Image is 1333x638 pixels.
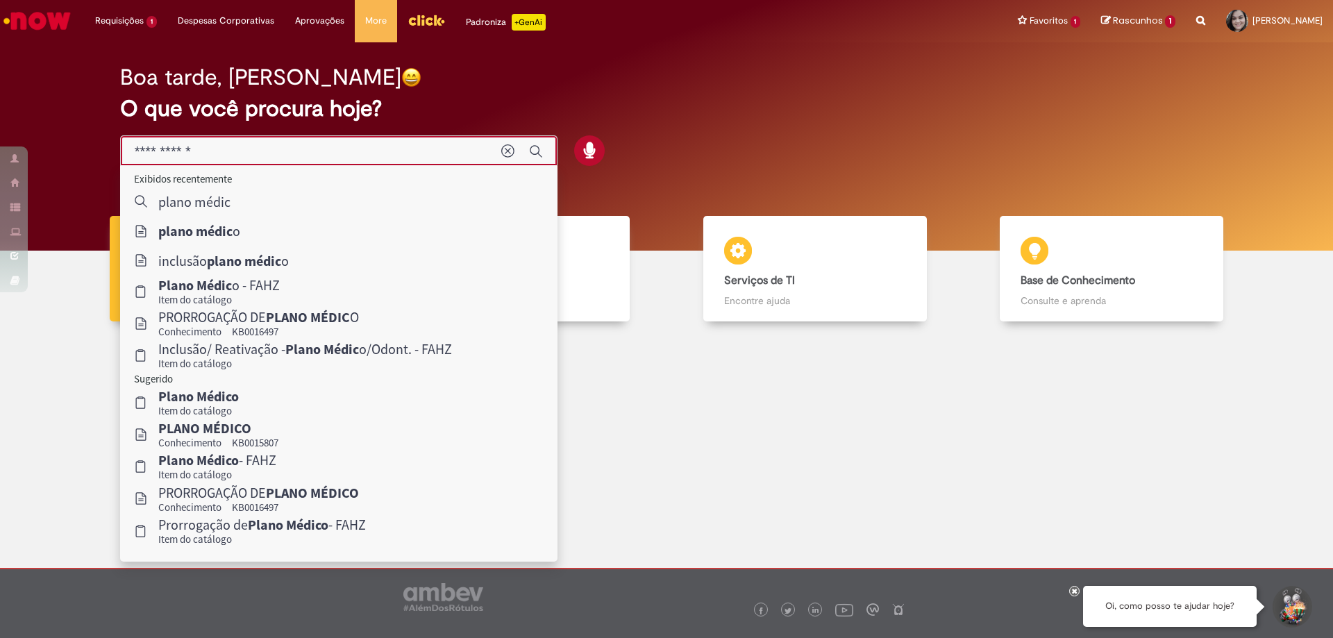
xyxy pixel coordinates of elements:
span: Requisições [95,14,144,28]
a: Tirar dúvidas Tirar dúvidas com Lupi Assist e Gen Ai [73,216,370,322]
img: logo_footer_twitter.png [785,607,791,614]
a: Base de Conhecimento Consulte e aprenda [964,216,1261,322]
a: Serviços de TI Encontre ajuda [666,216,964,322]
img: click_logo_yellow_360x200.png [408,10,445,31]
span: More [365,14,387,28]
span: Aprovações [295,14,344,28]
span: Rascunhos [1113,14,1163,27]
img: ServiceNow [1,7,73,35]
div: Oi, como posso te ajudar hoje? [1083,586,1257,627]
p: Encontre ajuda [724,294,906,308]
div: Padroniza [466,14,546,31]
b: Base de Conhecimento [1021,274,1135,287]
a: Rascunhos [1101,15,1175,28]
img: happy-face.png [401,67,421,87]
span: 1 [1071,16,1081,28]
button: Iniciar Conversa de Suporte [1271,586,1312,628]
span: Favoritos [1030,14,1068,28]
h2: Boa tarde, [PERSON_NAME] [120,65,401,90]
span: 1 [146,16,157,28]
span: Despesas Corporativas [178,14,274,28]
span: [PERSON_NAME] [1252,15,1323,26]
img: logo_footer_naosei.png [892,603,905,616]
h2: O que você procura hoje? [120,96,1214,121]
p: +GenAi [512,14,546,31]
img: logo_footer_youtube.png [835,601,853,619]
b: Serviços de TI [724,274,795,287]
span: 1 [1165,15,1175,28]
img: logo_footer_facebook.png [757,607,764,614]
p: Consulte e aprenda [1021,294,1202,308]
img: logo_footer_ambev_rotulo_gray.png [403,583,483,611]
img: logo_footer_linkedin.png [812,607,819,615]
img: logo_footer_workplace.png [866,603,879,616]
